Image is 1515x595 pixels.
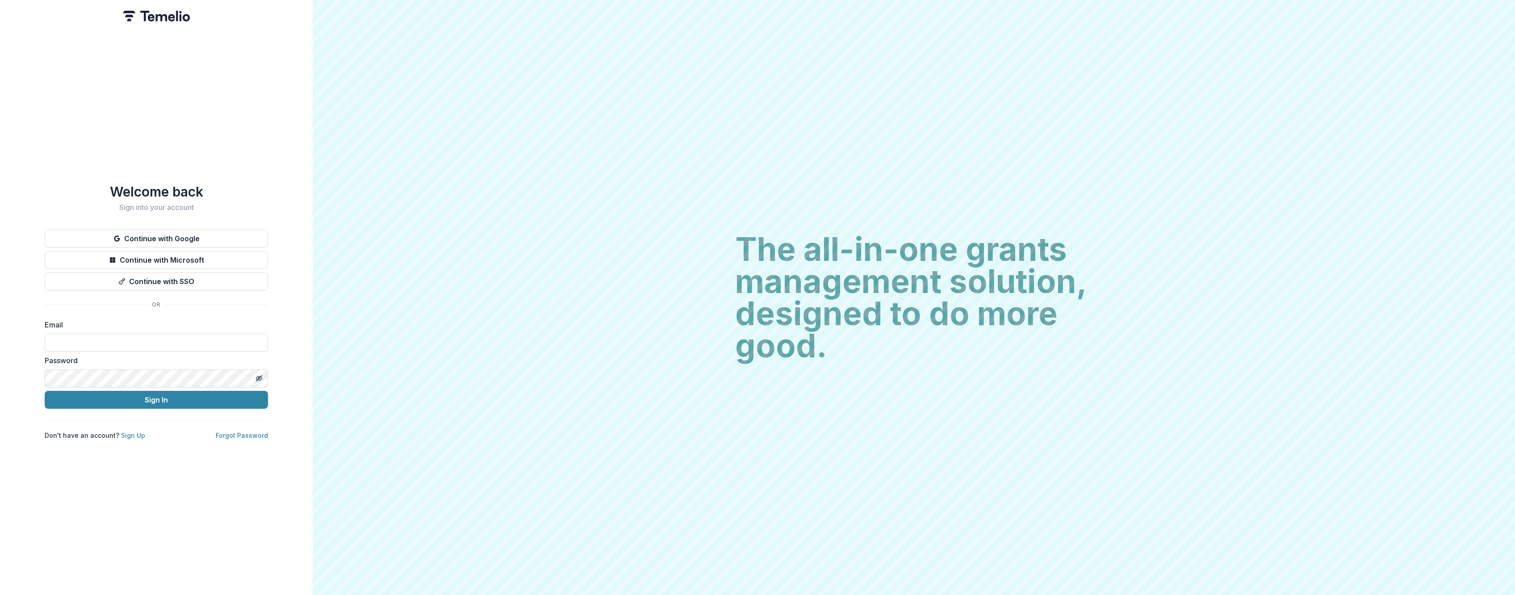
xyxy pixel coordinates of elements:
[45,230,268,247] button: Continue with Google
[45,355,263,366] label: Password
[123,11,190,21] img: Temelio
[45,391,268,409] button: Sign In
[45,319,263,330] label: Email
[45,203,268,212] h2: Sign into your account
[216,432,268,439] a: Forgot Password
[121,432,145,439] a: Sign Up
[45,272,268,290] button: Continue with SSO
[45,251,268,269] button: Continue with Microsoft
[252,371,266,385] button: Toggle password visibility
[45,184,268,200] h1: Welcome back
[45,431,145,440] p: Don't have an account?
